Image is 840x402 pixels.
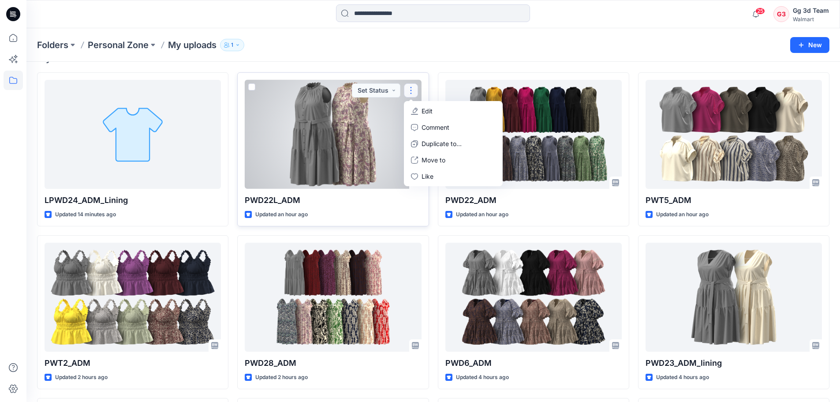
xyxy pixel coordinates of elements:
div: Walmart [793,16,829,23]
p: Updated an hour ago [456,210,508,219]
a: Folders [37,39,68,51]
a: PWD6_ADM [445,243,622,352]
a: PWT5_ADM [646,80,822,189]
a: PWD22_ADM [445,80,622,189]
p: Comment [422,123,449,132]
p: PWD28_ADM [245,357,421,369]
a: Personal Zone [88,39,149,51]
p: Updated an hour ago [255,210,308,219]
p: PWD23_ADM_lining [646,357,822,369]
button: 1 [220,39,244,51]
p: Like [422,172,433,181]
p: Updated an hour ago [656,210,709,219]
p: 1 [231,40,233,50]
span: 25 [755,8,765,15]
button: New [790,37,829,53]
div: Gg 3d Team [793,5,829,16]
p: Move to [422,155,445,165]
p: Updated 4 hours ago [456,373,509,382]
a: PWT2_ADM [45,243,221,352]
a: Edit [406,103,501,119]
p: Updated 14 minutes ago [55,210,116,219]
div: G3 [773,6,789,22]
a: PWD23_ADM_lining [646,243,822,352]
p: PWD22_ADM [445,194,622,207]
a: LPWD24_ADM_Lining [45,80,221,189]
a: PWD22L_ADM [245,80,421,189]
p: Updated 4 hours ago [656,373,709,382]
p: Edit [422,106,433,116]
p: PWT2_ADM [45,357,221,369]
p: LPWD24_ADM_Lining [45,194,221,207]
p: Updated 2 hours ago [255,373,308,382]
p: My uploads [168,39,217,51]
a: PWD28_ADM [245,243,421,352]
p: Duplicate to... [422,139,462,148]
p: PWD6_ADM [445,357,622,369]
p: PWT5_ADM [646,194,822,207]
p: PWD22L_ADM [245,194,421,207]
p: Updated 2 hours ago [55,373,108,382]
